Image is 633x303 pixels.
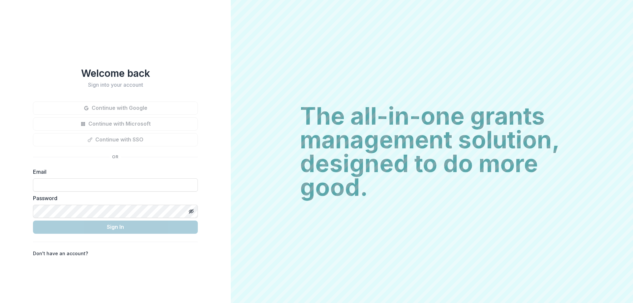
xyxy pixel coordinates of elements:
button: Continue with Microsoft [33,117,198,131]
p: Don't have an account? [33,250,88,257]
label: Email [33,168,194,176]
button: Toggle password visibility [186,206,196,217]
button: Continue with SSO [33,133,198,146]
h1: Welcome back [33,67,198,79]
button: Continue with Google [33,102,198,115]
h2: Sign into your account [33,82,198,88]
label: Password [33,194,194,202]
button: Sign In [33,221,198,234]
